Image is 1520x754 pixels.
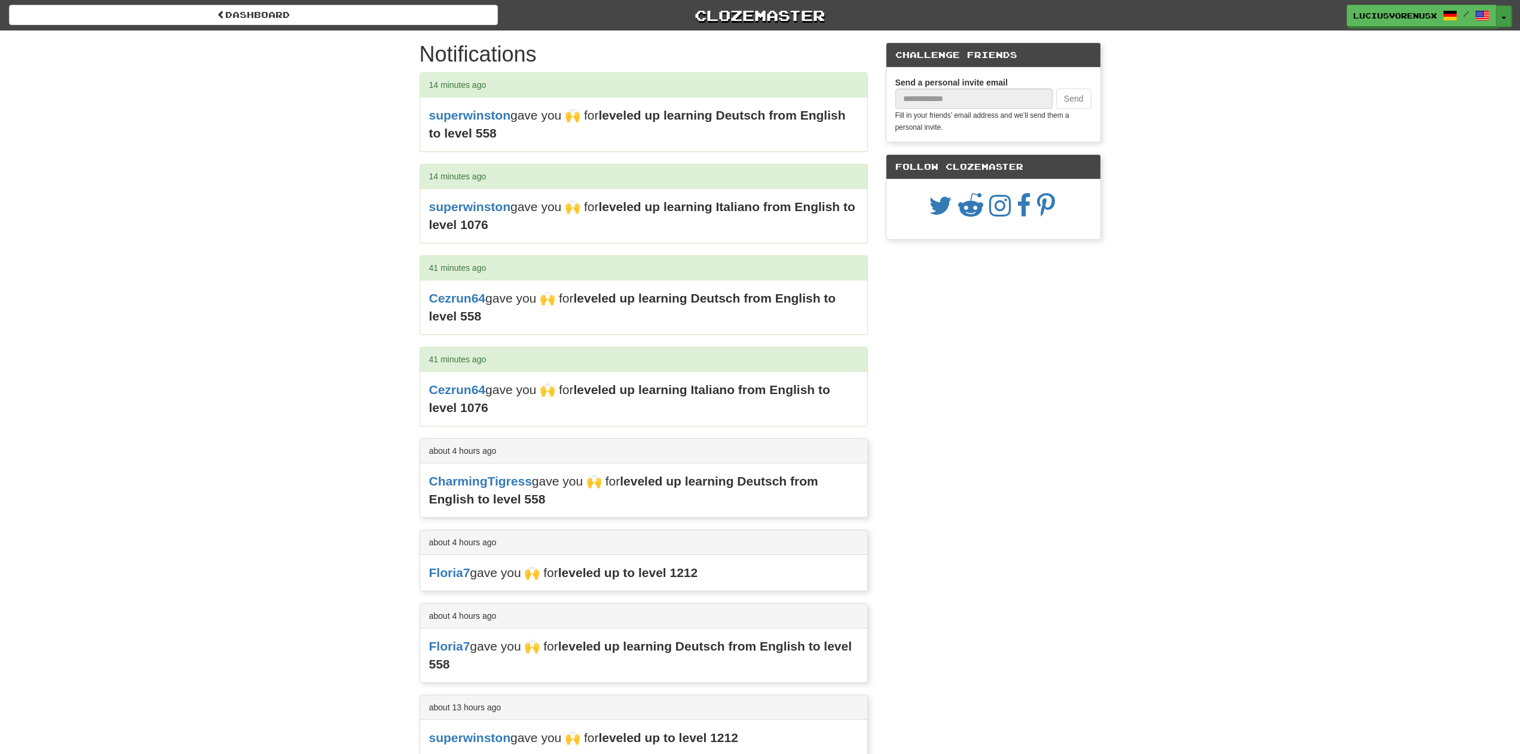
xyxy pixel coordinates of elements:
a: Dashboard [9,5,498,25]
a: superwinston [429,731,511,744]
small: Fill in your friends’ email address and we’ll send them a personal invite. [895,111,1069,132]
a: Cezrun64 [429,383,486,396]
strong: leveled up to level 1212 [598,731,738,744]
strong: leveled up learning Deutsch from English to level 558 [429,108,846,140]
strong: leveled up learning Italiano from English to level 1076 [429,383,830,414]
div: 41 minutes ago [420,347,867,372]
h1: Notifications [420,42,868,66]
a: LuciusVorenusX / [1347,5,1496,26]
div: gave you 🙌 for [420,372,867,426]
div: gave you 🙌 for [420,628,867,682]
a: Clozemaster [516,5,1005,26]
div: gave you 🙌 for [420,280,867,334]
strong: Send a personal invite email [895,78,1008,87]
strong: leveled up to level 1212 [558,566,698,579]
strong: leveled up learning Deutsch from English to level 558 [429,474,818,506]
a: superwinston [429,108,511,122]
a: Floria7 [429,639,470,653]
div: 41 minutes ago [420,256,867,280]
strong: leveled up learning Deutsch from English to level 558 [429,639,852,671]
a: Cezrun64 [429,291,486,305]
a: superwinston [429,200,511,213]
a: CharmingTigress [429,474,532,488]
div: gave you 🙌 for [420,555,867,591]
div: Challenge Friends [886,43,1100,68]
strong: leveled up learning Deutsch from English to level 558 [429,291,836,323]
div: about 4 hours ago [420,604,867,628]
span: LuciusVorenusX [1353,10,1437,21]
div: Follow Clozemaster [886,155,1100,179]
div: 14 minutes ago [420,164,867,189]
span: / [1463,10,1469,18]
div: gave you 🙌 for [420,189,867,243]
strong: leveled up learning Italiano from English to level 1076 [429,200,855,231]
div: about 4 hours ago [420,439,867,463]
button: Send [1056,88,1091,109]
div: about 13 hours ago [420,695,867,720]
div: gave you 🙌 for [420,97,867,151]
div: 14 minutes ago [420,73,867,97]
div: gave you 🙌 for [420,463,867,517]
div: about 4 hours ago [420,530,867,555]
a: Floria7 [429,566,470,579]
